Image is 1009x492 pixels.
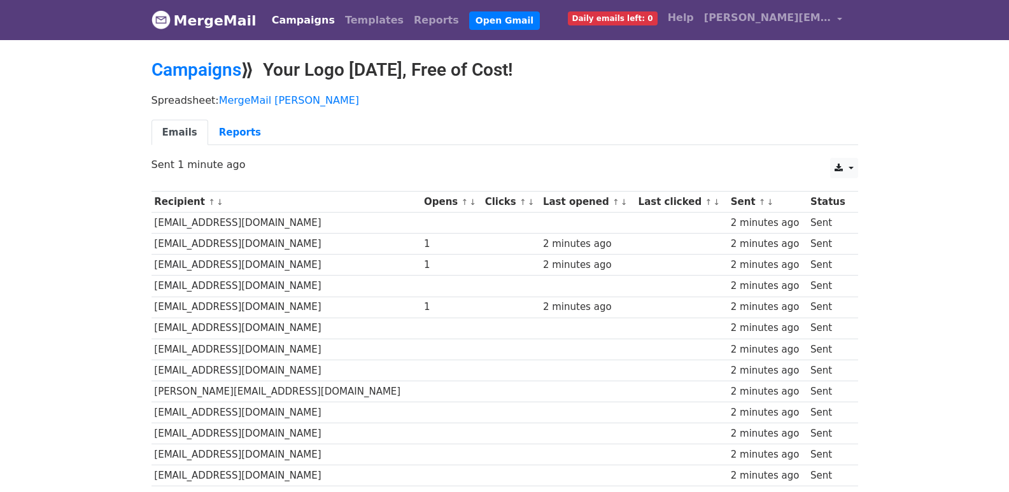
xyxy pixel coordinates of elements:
[635,192,728,213] th: Last clicked
[807,192,851,213] th: Status
[807,360,851,381] td: Sent
[152,339,421,360] td: [EMAIL_ADDRESS][DOMAIN_NAME]
[409,8,464,33] a: Reports
[563,5,663,31] a: Daily emails left: 0
[807,339,851,360] td: Sent
[731,384,805,399] div: 2 minutes ago
[152,59,241,80] a: Campaigns
[728,192,807,213] th: Sent
[543,300,632,314] div: 2 minutes ago
[731,342,805,357] div: 2 minutes ago
[699,5,848,35] a: [PERSON_NAME][EMAIL_ADDRESS][DOMAIN_NAME]
[152,192,421,213] th: Recipient
[469,11,540,30] a: Open Gmail
[424,237,479,251] div: 1
[807,444,851,465] td: Sent
[807,255,851,276] td: Sent
[152,10,171,29] img: MergeMail logo
[152,158,858,171] p: Sent 1 minute ago
[152,120,208,146] a: Emails
[731,258,805,272] div: 2 minutes ago
[152,360,421,381] td: [EMAIL_ADDRESS][DOMAIN_NAME]
[731,363,805,378] div: 2 minutes ago
[152,381,421,402] td: [PERSON_NAME][EMAIL_ADDRESS][DOMAIN_NAME]
[216,197,223,207] a: ↓
[267,8,340,33] a: Campaigns
[731,321,805,335] div: 2 minutes ago
[731,237,805,251] div: 2 minutes ago
[152,234,421,255] td: [EMAIL_ADDRESS][DOMAIN_NAME]
[731,300,805,314] div: 2 minutes ago
[807,381,851,402] td: Sent
[807,465,851,486] td: Sent
[807,402,851,423] td: Sent
[152,255,421,276] td: [EMAIL_ADDRESS][DOMAIN_NAME]
[152,423,421,444] td: [EMAIL_ADDRESS][DOMAIN_NAME]
[759,197,766,207] a: ↑
[767,197,774,207] a: ↓
[807,318,851,339] td: Sent
[152,213,421,234] td: [EMAIL_ADDRESS][DOMAIN_NAME]
[208,197,215,207] a: ↑
[469,197,476,207] a: ↓
[152,7,257,34] a: MergeMail
[543,258,632,272] div: 2 minutes ago
[663,5,699,31] a: Help
[519,197,526,207] a: ↑
[704,10,831,25] span: [PERSON_NAME][EMAIL_ADDRESS][DOMAIN_NAME]
[731,279,805,293] div: 2 minutes ago
[713,197,720,207] a: ↓
[807,297,851,318] td: Sent
[807,276,851,297] td: Sent
[731,405,805,420] div: 2 minutes ago
[462,197,469,207] a: ↑
[807,423,851,444] td: Sent
[152,297,421,318] td: [EMAIL_ADDRESS][DOMAIN_NAME]
[543,237,632,251] div: 2 minutes ago
[731,468,805,483] div: 2 minutes ago
[421,192,482,213] th: Opens
[219,94,359,106] a: MergeMail [PERSON_NAME]
[152,465,421,486] td: [EMAIL_ADDRESS][DOMAIN_NAME]
[731,216,805,230] div: 2 minutes ago
[528,197,535,207] a: ↓
[152,94,858,107] p: Spreadsheet:
[807,213,851,234] td: Sent
[208,120,272,146] a: Reports
[152,444,421,465] td: [EMAIL_ADDRESS][DOMAIN_NAME]
[152,318,421,339] td: [EMAIL_ADDRESS][DOMAIN_NAME]
[152,402,421,423] td: [EMAIL_ADDRESS][DOMAIN_NAME]
[621,197,628,207] a: ↓
[424,300,479,314] div: 1
[482,192,540,213] th: Clicks
[340,8,409,33] a: Templates
[568,11,658,25] span: Daily emails left: 0
[152,276,421,297] td: [EMAIL_ADDRESS][DOMAIN_NAME]
[540,192,635,213] th: Last opened
[731,447,805,462] div: 2 minutes ago
[705,197,712,207] a: ↑
[807,234,851,255] td: Sent
[424,258,479,272] div: 1
[612,197,619,207] a: ↑
[731,426,805,441] div: 2 minutes ago
[152,59,858,81] h2: ⟫ Your Logo [DATE], Free of Cost!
